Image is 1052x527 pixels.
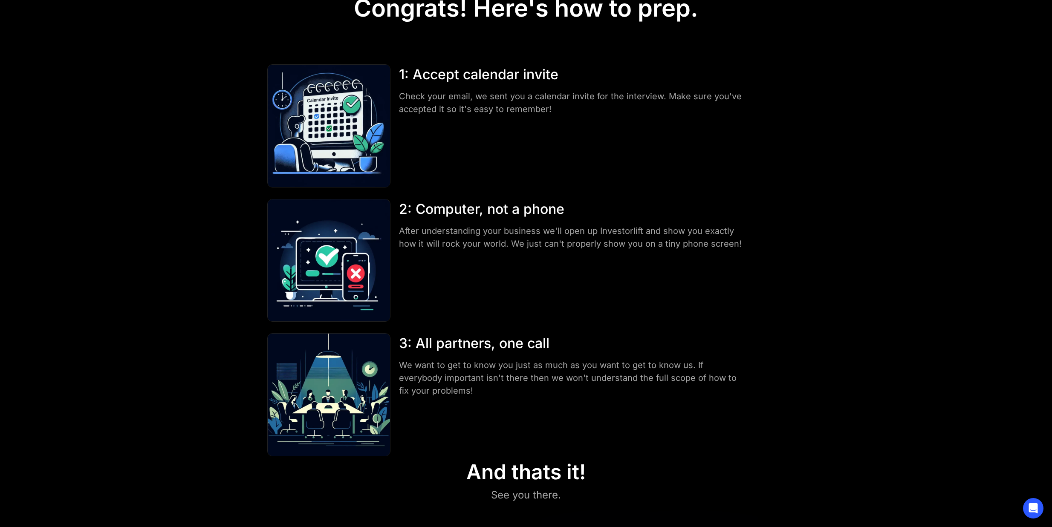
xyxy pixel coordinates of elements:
div: 3: All partners, one call [399,333,746,354]
div: After understanding your business we'll open up Investorlift and show you exactly how it will roc... [399,225,746,250]
div: Check your email, we sent you a calendar invite for the interview. Make sure you've accepted it s... [399,90,746,115]
div: 2: Computer, not a phone [399,199,746,219]
div: Open Intercom Messenger [1023,498,1043,518]
div: And thats it! [466,460,586,484]
div: 1: Accept calendar invite [399,64,746,85]
div: We want to get to know you just as much as you want to get to know us. If everybody important isn... [399,359,746,397]
div: See you there. [491,487,561,503]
